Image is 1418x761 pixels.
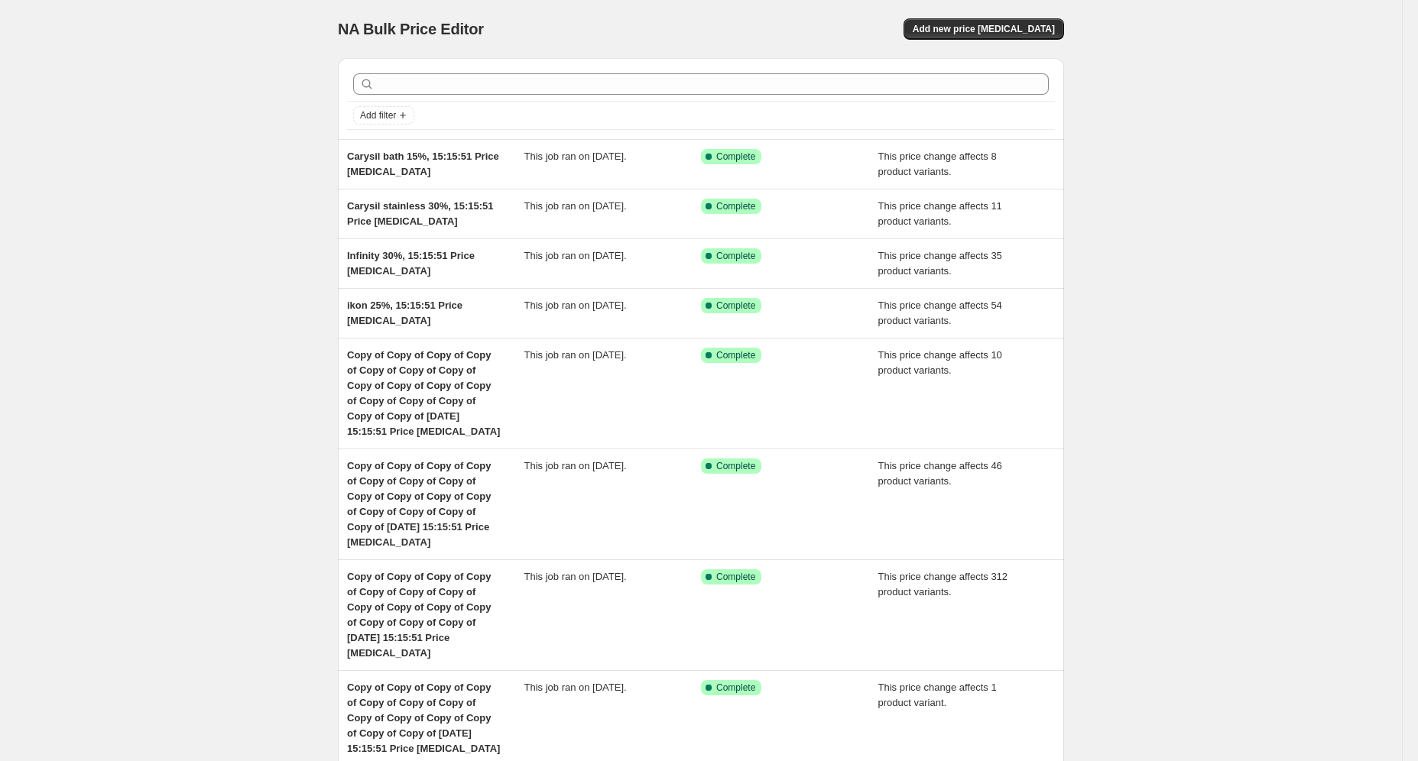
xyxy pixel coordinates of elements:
[524,460,627,471] span: This job ran on [DATE].
[878,460,1002,487] span: This price change affects 46 product variants.
[524,250,627,261] span: This job ran on [DATE].
[524,682,627,693] span: This job ran on [DATE].
[524,300,627,311] span: This job ran on [DATE].
[347,300,462,326] span: ikon 25%, 15:15:51 Price [MEDICAL_DATA]
[347,571,491,659] span: Copy of Copy of Copy of Copy of Copy of Copy of Copy of Copy of Copy of Copy of Copy of Copy of C...
[878,682,997,708] span: This price change affects 1 product variant.
[353,106,414,125] button: Add filter
[716,200,755,212] span: Complete
[347,250,475,277] span: Infinity 30%, 15:15:51 Price [MEDICAL_DATA]
[716,349,755,361] span: Complete
[524,349,627,361] span: This job ran on [DATE].
[716,300,755,312] span: Complete
[716,151,755,163] span: Complete
[716,460,755,472] span: Complete
[878,349,1002,376] span: This price change affects 10 product variants.
[716,682,755,694] span: Complete
[347,682,500,754] span: Copy of Copy of Copy of Copy of Copy of Copy of Copy of Copy of Copy of Copy of Copy of Copy of C...
[524,151,627,162] span: This job ran on [DATE].
[347,200,494,227] span: Carysil stainless 30%, 15:15:51 Price [MEDICAL_DATA]
[716,571,755,583] span: Complete
[904,18,1064,40] button: Add new price [MEDICAL_DATA]
[878,151,997,177] span: This price change affects 8 product variants.
[913,23,1055,35] span: Add new price [MEDICAL_DATA]
[524,571,627,582] span: This job ran on [DATE].
[347,349,500,437] span: Copy of Copy of Copy of Copy of Copy of Copy of Copy of Copy of Copy of Copy of Copy of Copy of C...
[524,200,627,212] span: This job ran on [DATE].
[716,250,755,262] span: Complete
[878,250,1002,277] span: This price change affects 35 product variants.
[878,200,1002,227] span: This price change affects 11 product variants.
[347,151,499,177] span: Carysil bath 15%, 15:15:51 Price [MEDICAL_DATA]
[360,109,396,121] span: Add filter
[878,300,1002,326] span: This price change affects 54 product variants.
[347,460,491,548] span: Copy of Copy of Copy of Copy of Copy of Copy of Copy of Copy of Copy of Copy of Copy of Copy of C...
[878,571,1008,597] span: This price change affects 312 product variants.
[338,21,484,37] span: NA Bulk Price Editor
